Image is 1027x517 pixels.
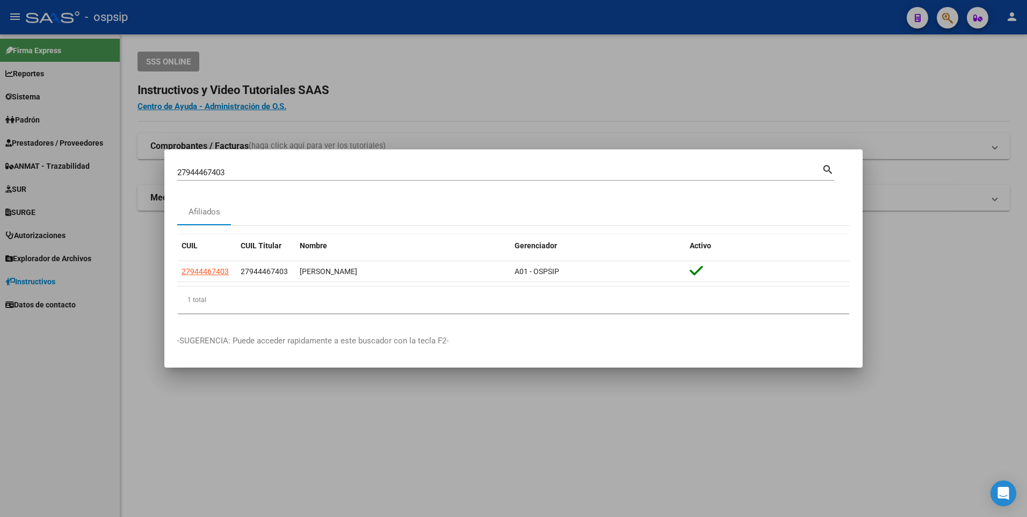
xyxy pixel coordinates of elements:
[182,267,229,276] span: 27944467403
[690,241,711,250] span: Activo
[515,241,557,250] span: Gerenciador
[241,267,288,276] span: 27944467403
[241,241,281,250] span: CUIL Titular
[990,480,1016,506] div: Open Intercom Messenger
[189,206,220,218] div: Afiliados
[685,234,850,257] datatable-header-cell: Activo
[822,162,834,175] mat-icon: search
[300,265,506,278] div: [PERSON_NAME]
[177,335,850,347] p: -SUGERENCIA: Puede acceder rapidamente a este buscador con la tecla F2-
[182,241,198,250] span: CUIL
[300,241,327,250] span: Nombre
[177,234,236,257] datatable-header-cell: CUIL
[295,234,510,257] datatable-header-cell: Nombre
[177,286,850,313] div: 1 total
[236,234,295,257] datatable-header-cell: CUIL Titular
[510,234,685,257] datatable-header-cell: Gerenciador
[515,267,559,276] span: A01 - OSPSIP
